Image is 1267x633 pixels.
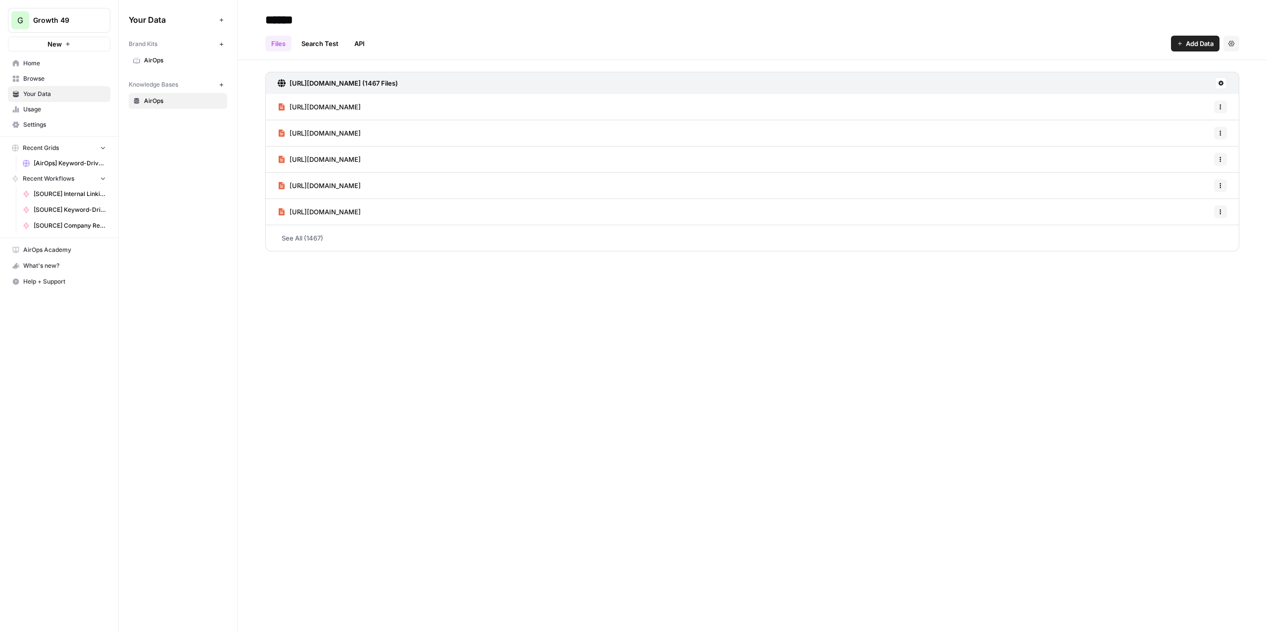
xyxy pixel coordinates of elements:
span: [SOURCE] Internal Linking [34,190,106,198]
button: Recent Grids [8,141,110,155]
a: [AirOps] Keyword-Driven Article + Source: Content Brief Grid [18,155,110,171]
span: Browse [23,74,106,83]
a: [URL][DOMAIN_NAME] [278,120,361,146]
span: Recent Grids [23,144,59,152]
button: New [8,37,110,51]
a: See All (1467) [265,225,1239,251]
a: AirOps [129,52,227,68]
span: Your Data [129,14,215,26]
span: G [17,14,23,26]
a: Home [8,55,110,71]
button: What's new? [8,258,110,274]
a: Settings [8,117,110,133]
button: Add Data [1171,36,1219,51]
button: Help + Support [8,274,110,290]
span: [AirOps] Keyword-Driven Article + Source: Content Brief Grid [34,159,106,168]
span: Settings [23,120,106,129]
span: [URL][DOMAIN_NAME] [290,207,361,217]
button: Workspace: Growth 49 [8,8,110,33]
span: Your Data [23,90,106,98]
a: [URL][DOMAIN_NAME] [278,94,361,120]
span: [SOURCE] Keyword-Driven Article: 1st Draft Writing [34,205,106,214]
a: Search Test [295,36,344,51]
a: AirOps Academy [8,242,110,258]
a: [SOURCE] Company Research [18,218,110,234]
a: API [348,36,371,51]
span: Brand Kits [129,40,157,49]
span: Knowledge Bases [129,80,178,89]
a: Usage [8,101,110,117]
a: [URL][DOMAIN_NAME] [278,146,361,172]
a: Your Data [8,86,110,102]
span: AirOps [144,56,223,65]
button: Recent Workflows [8,171,110,186]
a: [URL][DOMAIN_NAME] [278,199,361,225]
span: Help + Support [23,277,106,286]
div: What's new? [8,258,110,273]
span: AirOps [144,97,223,105]
a: [SOURCE] Internal Linking [18,186,110,202]
span: Add Data [1186,39,1214,49]
span: Home [23,59,106,68]
a: Files [265,36,292,51]
a: [SOURCE] Keyword-Driven Article: 1st Draft Writing [18,202,110,218]
span: [URL][DOMAIN_NAME] [290,128,361,138]
a: AirOps [129,93,227,109]
span: [URL][DOMAIN_NAME] [290,102,361,112]
span: [URL][DOMAIN_NAME] [290,154,361,164]
a: [URL][DOMAIN_NAME] [278,173,361,198]
span: Growth 49 [33,15,93,25]
a: Browse [8,71,110,87]
h3: [URL][DOMAIN_NAME] (1467 Files) [290,78,398,88]
span: New [48,39,62,49]
span: [SOURCE] Company Research [34,221,106,230]
span: Usage [23,105,106,114]
span: Recent Workflows [23,174,74,183]
a: [URL][DOMAIN_NAME] (1467 Files) [278,72,398,94]
span: [URL][DOMAIN_NAME] [290,181,361,191]
span: AirOps Academy [23,245,106,254]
